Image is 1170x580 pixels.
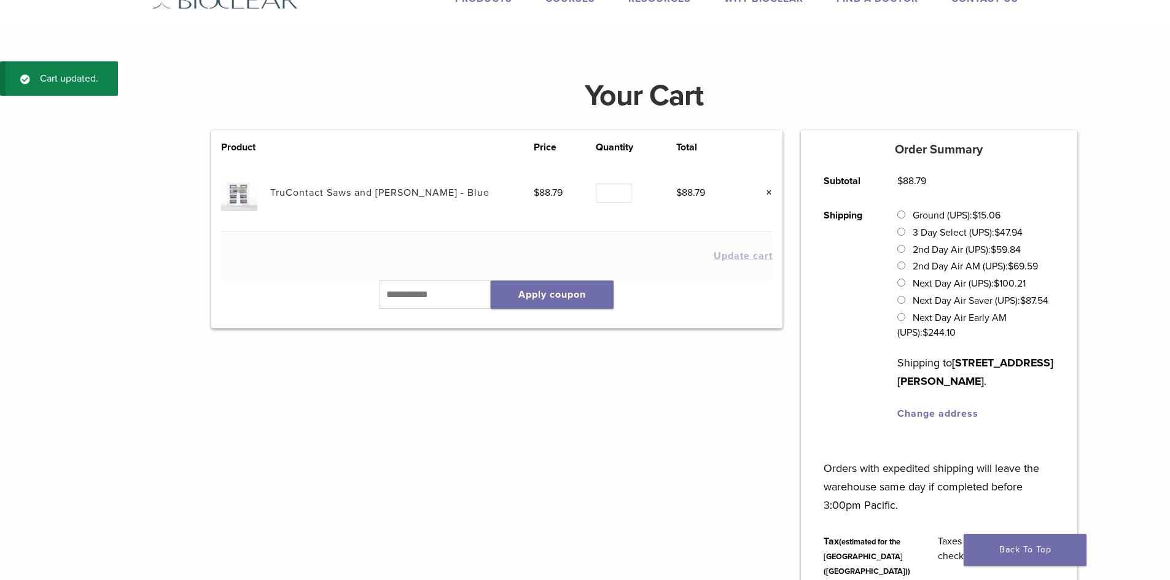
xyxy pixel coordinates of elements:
strong: [STREET_ADDRESS][PERSON_NAME] [897,356,1053,388]
small: (estimated for the [GEOGRAPHIC_DATA] ([GEOGRAPHIC_DATA])) [824,537,910,576]
bdi: 244.10 [922,327,956,339]
label: Next Day Air (UPS): [913,277,1026,290]
span: $ [676,187,682,199]
th: Quantity [596,140,676,155]
span: $ [897,175,903,187]
span: $ [1020,295,1026,307]
bdi: 15.06 [972,209,1000,222]
h1: Your Cart [202,81,1086,110]
span: $ [1008,260,1013,273]
span: $ [991,244,996,256]
a: TruContact Saws and [PERSON_NAME] - Blue [270,187,489,199]
a: Change address [897,408,978,420]
label: 2nd Day Air AM (UPS): [913,260,1038,273]
span: $ [922,327,928,339]
p: Orders with expedited shipping will leave the warehouse same day if completed before 3:00pm Pacific. [824,441,1054,514]
bdi: 69.59 [1008,260,1038,273]
button: Apply coupon [491,280,614,309]
bdi: 88.79 [897,175,926,187]
label: Ground (UPS): [913,209,1000,222]
label: 3 Day Select (UPS): [913,226,1023,239]
span: $ [994,226,1000,239]
label: Next Day Air Early AM (UPS): [897,312,1006,339]
a: Remove this item [757,185,773,201]
a: Back To Top [964,534,1086,566]
h5: Order Summary [801,142,1077,157]
th: Total [676,140,738,155]
span: $ [994,277,999,290]
img: TruContact Saws and Sanders - Blue [221,174,257,211]
th: Shipping [810,198,884,431]
bdi: 88.79 [534,187,563,199]
span: $ [972,209,978,222]
button: Update cart [714,251,773,261]
bdi: 47.94 [994,226,1023,239]
bdi: 87.54 [1020,295,1048,307]
label: 2nd Day Air (UPS): [913,244,1021,256]
bdi: 100.21 [994,277,1026,290]
span: $ [534,187,539,199]
bdi: 88.79 [676,187,705,199]
label: Next Day Air Saver (UPS): [913,295,1048,307]
bdi: 59.84 [991,244,1021,256]
th: Subtotal [810,164,884,198]
p: Shipping to . [897,354,1054,390]
th: Price [534,140,596,155]
th: Product [221,140,270,155]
